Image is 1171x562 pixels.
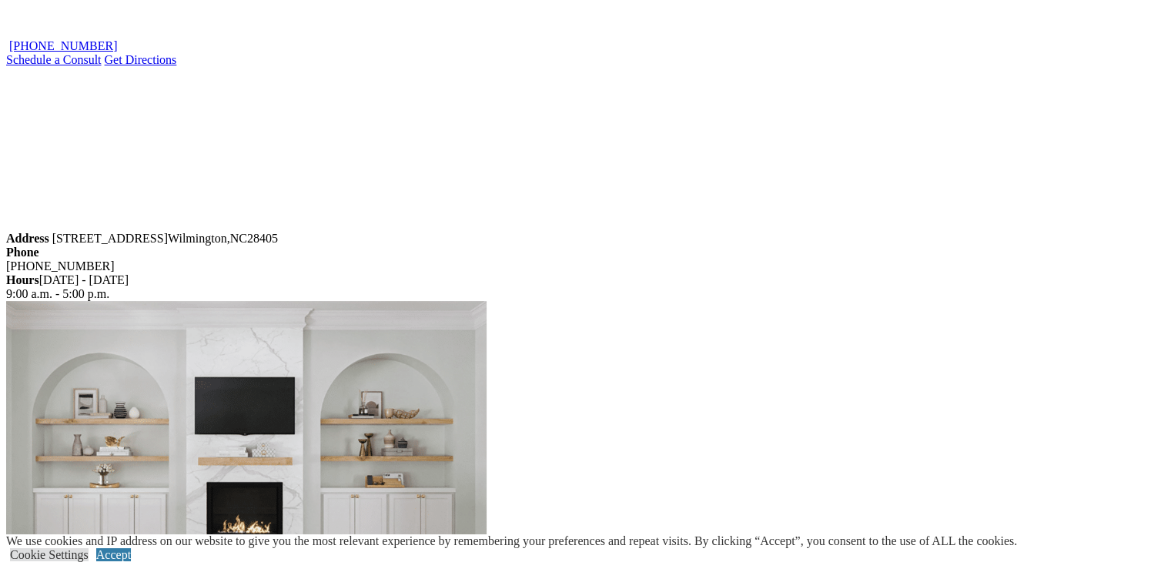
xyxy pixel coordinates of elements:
[247,232,278,245] span: 28405
[6,53,102,66] a: Schedule a Consult
[9,39,117,52] a: [PHONE_NUMBER]
[10,548,89,561] a: Cookie Settings
[6,259,1165,273] div: [PHONE_NUMBER]
[6,273,39,286] strong: Hours
[6,246,39,259] strong: Phone
[96,548,131,561] a: Accept
[6,232,49,245] strong: Address
[6,273,1165,301] div: [DATE] - [DATE] 9:00 a.m. - 5:00 p.m.
[168,232,227,245] span: Wilmington
[230,232,247,245] span: NC
[52,232,168,245] span: [STREET_ADDRESS]
[6,534,1017,548] div: We use cookies and IP address on our website to give you the most relevant experience by remember...
[105,53,177,66] a: Click Get Directions to get location on google map
[6,232,1165,246] div: ,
